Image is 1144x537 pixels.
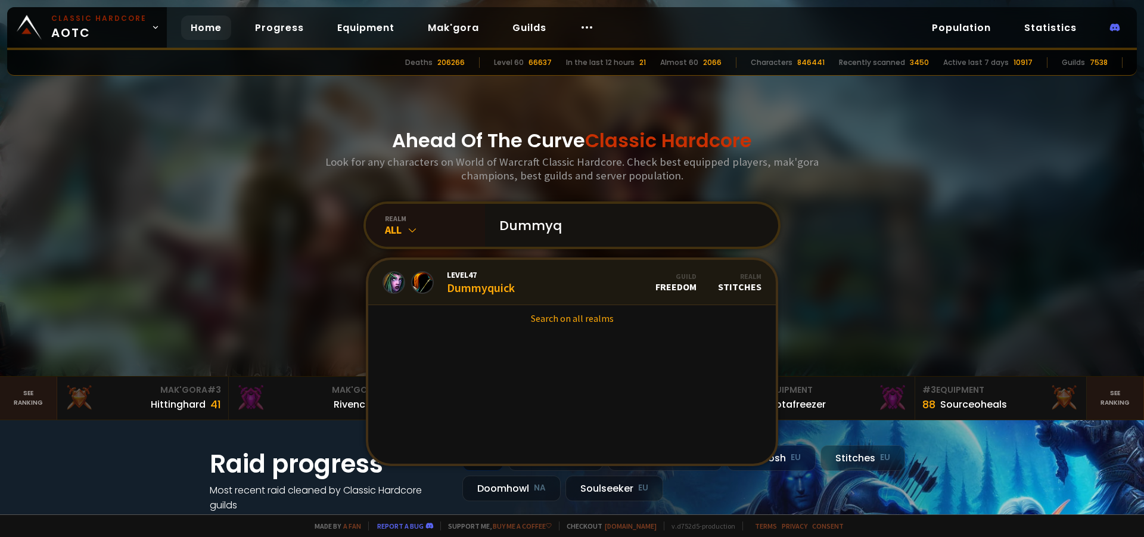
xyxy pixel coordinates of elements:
[1062,57,1085,68] div: Guilds
[343,522,361,530] a: a fan
[703,57,722,68] div: 2066
[245,15,313,40] a: Progress
[64,384,221,396] div: Mak'Gora
[210,396,221,412] div: 41
[744,377,915,420] a: #2Equipment88Notafreezer
[440,522,552,530] span: Support me,
[7,7,167,48] a: Classic HardcoreAOTC
[1015,15,1086,40] a: Statistics
[57,377,229,420] a: Mak'Gora#3Hittinghard41
[782,522,807,530] a: Privacy
[368,305,776,331] a: Search on all realms
[210,483,448,513] h4: Most recent raid cleaned by Classic Hardcore guilds
[922,396,935,412] div: 88
[880,452,890,464] small: EU
[321,155,823,182] h3: Look for any characters on World of Warcraft Classic Hardcore. Check best equipped players, mak'g...
[392,126,752,155] h1: Ahead Of The Curve
[51,13,147,42] span: AOTC
[236,384,393,396] div: Mak'Gora
[605,522,657,530] a: [DOMAIN_NAME]
[181,15,231,40] a: Home
[51,13,147,24] small: Classic Hardcore
[655,272,697,293] div: Freedom
[210,445,448,483] h1: Raid progress
[385,214,485,223] div: realm
[1090,57,1108,68] div: 7538
[307,522,361,530] span: Made by
[797,57,825,68] div: 846441
[447,269,515,295] div: Dummyquick
[328,15,404,40] a: Equipment
[405,57,433,68] div: Deaths
[437,57,465,68] div: 206266
[751,384,907,396] div: Equipment
[334,397,371,412] div: Rivench
[210,513,287,527] a: See all progress
[910,57,929,68] div: 3450
[1087,377,1144,420] a: Seeranking
[566,57,635,68] div: In the last 12 hours
[559,522,657,530] span: Checkout
[718,272,761,293] div: Stitches
[718,272,761,281] div: Realm
[207,384,221,396] span: # 3
[660,57,698,68] div: Almost 60
[922,15,1000,40] a: Population
[638,482,648,494] small: EU
[769,397,826,412] div: Notafreezer
[655,272,697,281] div: Guild
[492,204,764,247] input: Search a character...
[922,384,1079,396] div: Equipment
[940,397,1007,412] div: Sourceoheals
[418,15,489,40] a: Mak'gora
[229,377,400,420] a: Mak'Gora#2Rivench100
[447,269,515,280] span: Level 47
[791,452,801,464] small: EU
[820,445,905,471] div: Stitches
[585,127,752,154] span: Classic Hardcore
[755,522,777,530] a: Terms
[462,476,561,501] div: Doomhowl
[385,223,485,237] div: All
[839,57,905,68] div: Recently scanned
[493,522,552,530] a: Buy me a coffee
[494,57,524,68] div: Level 60
[529,57,552,68] div: 66637
[751,57,792,68] div: Characters
[565,476,663,501] div: Soulseeker
[368,260,776,305] a: Level47DummyquickGuildFreedomRealmStitches
[1014,57,1033,68] div: 10917
[915,377,1087,420] a: #3Equipment88Sourceoheals
[503,15,556,40] a: Guilds
[151,397,206,412] div: Hittinghard
[812,522,844,530] a: Consent
[664,522,735,530] span: v. d752d5 - production
[377,522,424,530] a: Report a bug
[922,384,936,396] span: # 3
[534,482,546,494] small: NA
[639,57,646,68] div: 21
[943,57,1009,68] div: Active last 7 days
